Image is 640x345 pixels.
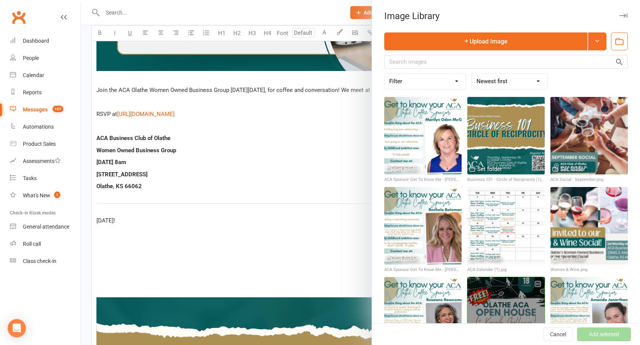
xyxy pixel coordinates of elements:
div: Set folder [394,164,419,174]
div: Set folder [477,164,502,174]
img: ACA Sponsor Get To Know Me - Rochele Bateman (2).png [384,97,462,174]
a: Class kiosk mode [10,253,80,270]
img: Business 101 - Circle of Reciprocity (1).png [467,97,545,174]
div: Roll call [23,241,41,247]
a: Tasks [10,170,80,187]
div: Assessments [23,158,61,164]
div: People [23,55,39,61]
img: ACA Calendar (1).jpg [467,187,545,264]
input: Search images [384,55,628,69]
div: ACA Sponsor Get To Know Me - [PERSON_NAME].png [384,266,462,273]
button: Upload Image [384,32,587,50]
div: Tasks [23,175,37,181]
div: ACA Social - September.png [550,176,628,183]
div: Women & Wine.png [550,266,628,273]
div: Dashboard [23,38,49,44]
div: Image Library [372,11,640,21]
a: General attendance kiosk mode [10,218,80,235]
div: Set folder [394,255,419,264]
div: Set folder [560,255,585,264]
button: Cancel [544,327,573,341]
div: Open Intercom Messenger [8,319,26,337]
a: Roll call [10,235,80,253]
div: Calendar [23,72,44,78]
img: Women & Wine.png [550,187,628,264]
div: Reports [23,89,42,95]
a: What's New1 [10,187,80,204]
img: ACA Social - September.png [550,97,628,174]
span: 107 [53,106,63,112]
div: Product Sales [23,141,56,147]
div: Messages [23,106,48,113]
div: Class check-in [23,258,56,264]
a: Assessments [10,153,80,170]
div: Set folder [560,164,585,174]
div: Set folder [477,255,502,264]
img: ACA Sponsor Get To Know Me - Rochele Bateman.png [384,187,462,264]
span: 1 [54,192,60,198]
div: ACA Sponsor Get To Know Me - [PERSON_NAME] (2).png [384,176,462,183]
a: Reports [10,84,80,101]
div: General attendance [23,224,69,230]
div: ACA Calendar (1).jpg [467,266,545,273]
a: Automations [10,118,80,135]
a: Dashboard [10,32,80,50]
div: What's New [23,192,50,198]
a: People [10,50,80,67]
a: Calendar [10,67,80,84]
a: Product Sales [10,135,80,153]
div: Automations [23,124,54,130]
a: Messages 107 [10,101,80,118]
div: Business 101 - Circle of Reciprocity (1).png [467,176,545,183]
a: Clubworx [9,8,28,27]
